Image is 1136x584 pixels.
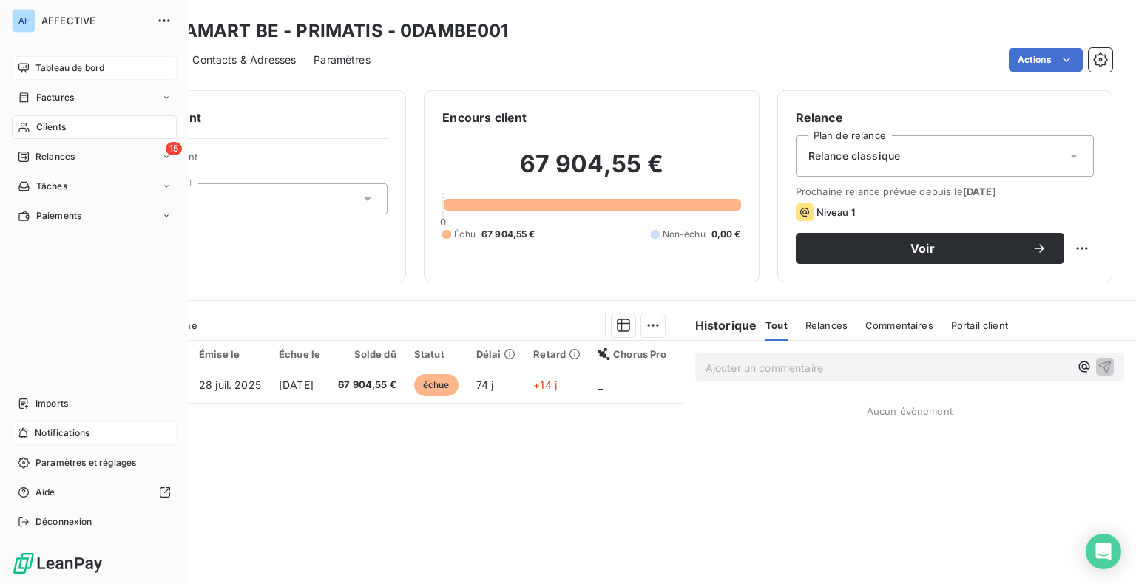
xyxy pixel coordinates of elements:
button: Voir [796,233,1064,264]
div: Délai [476,348,516,360]
span: 74 j [476,378,494,391]
h6: Encours client [442,109,527,126]
button: Actions [1009,48,1083,72]
div: AF [12,9,35,33]
span: Prochaine relance prévue depuis le [796,186,1094,197]
h2: 67 904,55 € [442,149,740,194]
span: Relances [805,319,848,331]
span: +14 j [533,378,557,391]
span: Tout [765,319,788,331]
span: Tâches [36,180,67,193]
div: Chorus Pro [598,348,666,360]
span: Contacts & Adresses [192,52,296,67]
span: Propriétés Client [119,151,388,172]
div: Émise le [199,348,261,360]
span: Échu [454,228,476,241]
div: Retard [533,348,581,360]
span: Relances [35,150,75,163]
span: 67 904,55 € [481,228,535,241]
div: Statut [414,348,459,360]
span: 28 juil. 2025 [199,378,261,391]
h6: Relance [796,109,1094,126]
span: Notifications [35,427,89,440]
span: Aide [35,486,55,499]
span: AFFECTIVE [41,15,148,27]
span: Portail client [951,319,1008,331]
span: [DATE] [279,378,314,391]
div: Échue le [279,348,320,360]
span: Relance classique [808,149,901,163]
span: 15 [166,142,182,155]
span: Tableau de bord [35,61,104,75]
span: 0,00 € [711,228,741,241]
a: Aide [12,481,177,504]
span: _ [598,378,603,391]
span: échue [414,374,459,396]
span: Paramètres et réglages [35,456,136,469]
h6: Informations client [89,109,388,126]
span: 0 [440,216,446,228]
span: Aucun évènement [867,405,953,417]
span: Imports [35,397,68,410]
span: [DATE] [963,186,996,197]
span: Paiements [36,209,81,223]
span: 67 904,55 € [338,378,396,393]
span: Commentaires [865,319,933,331]
img: Logo LeanPay [12,551,104,575]
span: Factures [36,91,74,104]
div: Open Intercom Messenger [1086,534,1121,569]
span: Déconnexion [35,515,92,529]
span: Voir [814,242,1032,254]
span: Non-échu [663,228,706,241]
h3: SAS DAMART BE - PRIMATIS - 0DAMBE001 [130,18,508,44]
div: Solde dû [338,348,396,360]
h6: Historique [683,316,757,334]
span: Niveau 1 [816,206,855,218]
span: Clients [36,120,66,134]
span: Paramètres [314,52,371,67]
